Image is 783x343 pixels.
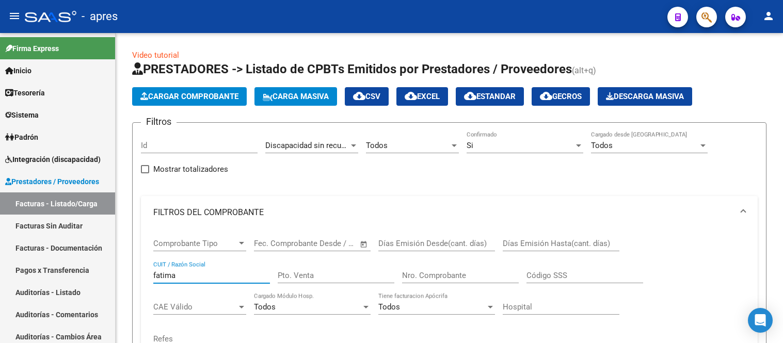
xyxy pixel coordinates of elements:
span: Padrón [5,132,38,143]
span: (alt+q) [572,66,596,75]
h3: Filtros [141,115,177,129]
span: Cargar Comprobante [140,92,238,101]
span: CAE Válido [153,302,237,312]
span: - apres [82,5,118,28]
span: Todos [378,302,400,312]
mat-icon: person [762,10,775,22]
span: CSV [353,92,380,101]
button: Gecros [532,87,590,106]
span: Firma Express [5,43,59,54]
button: EXCEL [396,87,448,106]
span: Comprobante Tipo [153,239,237,248]
div: Open Intercom Messenger [748,308,773,333]
span: Gecros [540,92,582,101]
span: Prestadores / Proveedores [5,176,99,187]
span: Carga Masiva [263,92,329,101]
span: Discapacidad sin recupero [265,141,357,150]
span: Si [467,141,473,150]
mat-expansion-panel-header: FILTROS DEL COMPROBANTE [141,196,758,229]
span: Descarga Masiva [606,92,684,101]
button: Carga Masiva [254,87,337,106]
button: Estandar [456,87,524,106]
span: Estandar [464,92,516,101]
button: Descarga Masiva [598,87,692,106]
a: Video tutorial [132,51,179,60]
mat-panel-title: FILTROS DEL COMPROBANTE [153,207,733,218]
button: Open calendar [358,238,370,250]
mat-icon: cloud_download [464,90,476,102]
button: CSV [345,87,389,106]
mat-icon: cloud_download [540,90,552,102]
button: Cargar Comprobante [132,87,247,106]
span: Todos [366,141,388,150]
span: Inicio [5,65,31,76]
input: Fecha inicio [254,239,296,248]
mat-icon: cloud_download [405,90,417,102]
mat-icon: menu [8,10,21,22]
app-download-masive: Descarga masiva de comprobantes (adjuntos) [598,87,692,106]
span: Tesorería [5,87,45,99]
span: EXCEL [405,92,440,101]
span: Sistema [5,109,39,121]
span: Integración (discapacidad) [5,154,101,165]
span: Todos [254,302,276,312]
span: Mostrar totalizadores [153,163,228,175]
input: Fecha fin [305,239,355,248]
span: PRESTADORES -> Listado de CPBTs Emitidos por Prestadores / Proveedores [132,62,572,76]
span: Todos [591,141,613,150]
mat-icon: cloud_download [353,90,365,102]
